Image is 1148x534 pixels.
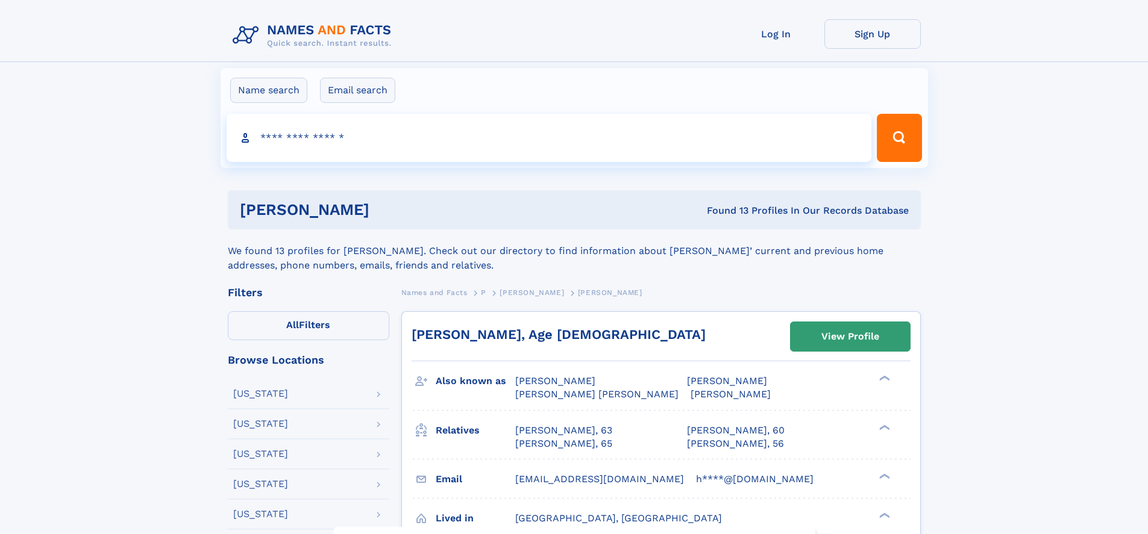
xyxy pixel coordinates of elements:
[500,288,564,297] span: [PERSON_NAME]
[500,285,564,300] a: [PERSON_NAME]
[401,285,468,300] a: Names and Facts
[228,287,389,298] div: Filters
[233,389,288,399] div: [US_STATE]
[233,449,288,459] div: [US_STATE]
[286,319,299,331] span: All
[227,114,872,162] input: search input
[436,371,515,391] h3: Also known as
[481,285,486,300] a: P
[436,420,515,441] h3: Relatives
[233,479,288,489] div: [US_STATE]
[578,288,642,297] span: [PERSON_NAME]
[876,423,891,431] div: ❯
[228,19,401,52] img: Logo Names and Facts
[412,327,706,342] a: [PERSON_NAME], Age [DEMOGRAPHIC_DATA]
[876,374,891,382] div: ❯
[515,375,595,387] span: [PERSON_NAME]
[824,19,921,49] a: Sign Up
[687,375,767,387] span: [PERSON_NAME]
[481,288,486,297] span: P
[515,388,679,400] span: [PERSON_NAME] [PERSON_NAME]
[515,512,722,524] span: [GEOGRAPHIC_DATA], [GEOGRAPHIC_DATA]
[791,322,910,351] a: View Profile
[687,424,785,437] a: [PERSON_NAME], 60
[877,114,921,162] button: Search Button
[233,509,288,519] div: [US_STATE]
[728,19,824,49] a: Log In
[230,78,307,103] label: Name search
[228,311,389,340] label: Filters
[515,473,684,485] span: [EMAIL_ADDRESS][DOMAIN_NAME]
[691,388,771,400] span: [PERSON_NAME]
[876,511,891,519] div: ❯
[228,355,389,365] div: Browse Locations
[233,419,288,429] div: [US_STATE]
[821,323,879,350] div: View Profile
[320,78,395,103] label: Email search
[687,437,784,450] a: [PERSON_NAME], 56
[538,204,909,217] div: Found 13 Profiles In Our Records Database
[228,229,921,273] div: We found 13 profiles for [PERSON_NAME]. Check out our directory to find information about [PERSON...
[515,424,612,437] a: [PERSON_NAME], 63
[240,202,538,217] h1: [PERSON_NAME]
[436,508,515,529] h3: Lived in
[436,469,515,489] h3: Email
[515,437,612,450] a: [PERSON_NAME], 65
[876,472,891,480] div: ❯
